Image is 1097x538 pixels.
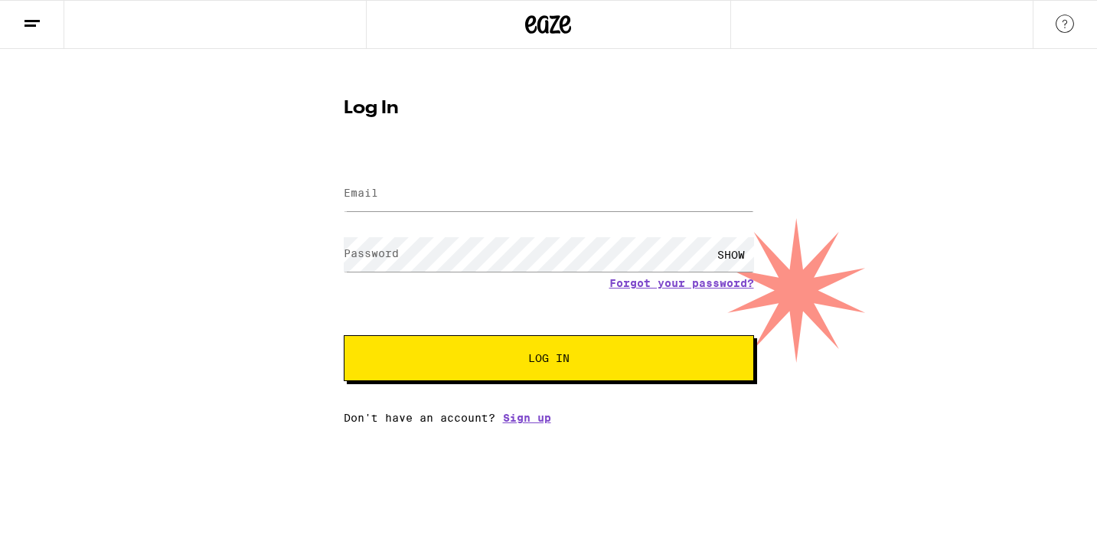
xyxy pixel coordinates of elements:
input: Email [344,177,754,211]
label: Email [344,187,378,199]
a: Sign up [503,412,551,424]
a: Forgot your password? [609,277,754,289]
h1: Log In [344,99,754,118]
span: Log In [528,353,570,364]
label: Password [344,247,399,259]
button: Log In [344,335,754,381]
div: Don't have an account? [344,412,754,424]
div: SHOW [708,237,754,272]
